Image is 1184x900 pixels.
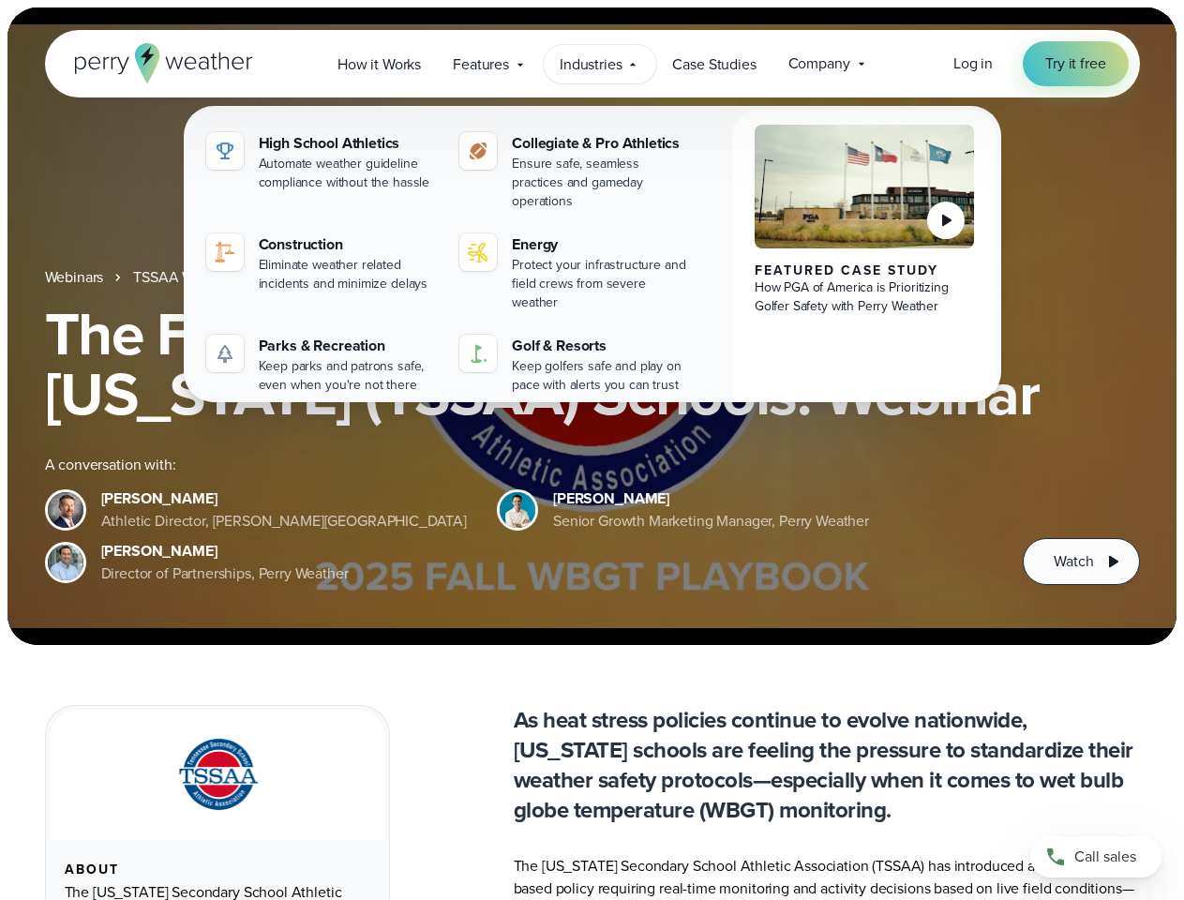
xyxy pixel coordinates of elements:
span: How it Works [337,53,421,76]
span: Try it free [1045,52,1105,75]
div: [PERSON_NAME] [101,487,468,510]
div: [PERSON_NAME] [553,487,869,510]
div: High School Athletics [259,132,438,155]
div: Keep parks and patrons safe, even when you're not there [259,357,438,395]
a: Call sales [1030,836,1162,877]
a: PGA of America, Frisco Campus Featured Case Study How PGA of America is Prioritizing Golfer Safet... [732,110,997,417]
img: Brian Wyatt [48,492,83,528]
a: construction perry weather Construction Eliminate weather related incidents and minimize delays [199,226,445,301]
div: Golf & Resorts [512,335,691,357]
div: [PERSON_NAME] [101,540,349,562]
h1: The Fall WBGT Playbook for [US_STATE] (TSSAA) Schools: Webinar [45,304,1140,424]
a: Webinars [45,266,104,289]
nav: Breadcrumb [45,266,1140,289]
span: Company [788,52,850,75]
img: construction perry weather [214,241,236,263]
div: Collegiate & Pro Athletics [512,132,691,155]
span: Case Studies [672,53,756,76]
div: How PGA of America is Prioritizing Golfer Safety with Perry Weather [755,278,975,316]
div: Ensure safe, seamless practices and gameday operations [512,155,691,211]
div: Featured Case Study [755,263,975,278]
div: Parks & Recreation [259,335,438,357]
div: Protect your infrastructure and field crews from severe weather [512,256,691,312]
img: energy-icon@2x-1.svg [467,241,489,263]
button: Watch [1023,538,1139,585]
img: highschool-icon.svg [214,140,236,162]
a: Collegiate & Pro Athletics Ensure safe, seamless practices and gameday operations [452,125,698,218]
span: Watch [1054,550,1093,573]
img: PGA of America, Frisco Campus [755,125,975,248]
p: As heat stress policies continue to evolve nationwide, [US_STATE] schools are feeling the pressur... [514,705,1140,825]
div: A conversation with: [45,454,994,476]
a: High School Athletics Automate weather guideline compliance without the hassle [199,125,445,200]
div: Automate weather guideline compliance without the hassle [259,155,438,192]
span: Call sales [1074,846,1136,868]
a: Parks & Recreation Keep parks and patrons safe, even when you're not there [199,327,445,402]
a: Case Studies [656,45,772,83]
img: TSSAA-Tennessee-Secondary-School-Athletic-Association.svg [155,732,280,817]
img: proathletics-icon@2x-1.svg [467,140,489,162]
a: TSSAA WBGT Fall Playbook [133,266,311,289]
div: Eliminate weather related incidents and minimize delays [259,256,438,293]
img: Jeff Wood [48,545,83,580]
div: Senior Growth Marketing Manager, Perry Weather [553,510,869,532]
div: Energy [512,233,691,256]
a: Log in [953,52,993,75]
span: Log in [953,52,993,74]
img: golf-iconV2.svg [467,342,489,365]
span: Features [453,53,509,76]
div: Construction [259,233,438,256]
span: Industries [560,53,622,76]
a: Golf & Resorts Keep golfers safe and play on pace with alerts you can trust [452,327,698,402]
a: Energy Protect your infrastructure and field crews from severe weather [452,226,698,320]
a: Try it free [1023,41,1128,86]
img: Spencer Patton, Perry Weather [500,492,535,528]
div: Director of Partnerships, Perry Weather [101,562,349,585]
div: About [65,862,370,877]
div: Athletic Director, [PERSON_NAME][GEOGRAPHIC_DATA] [101,510,468,532]
div: Keep golfers safe and play on pace with alerts you can trust [512,357,691,395]
img: parks-icon-grey.svg [214,342,236,365]
a: How it Works [322,45,437,83]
